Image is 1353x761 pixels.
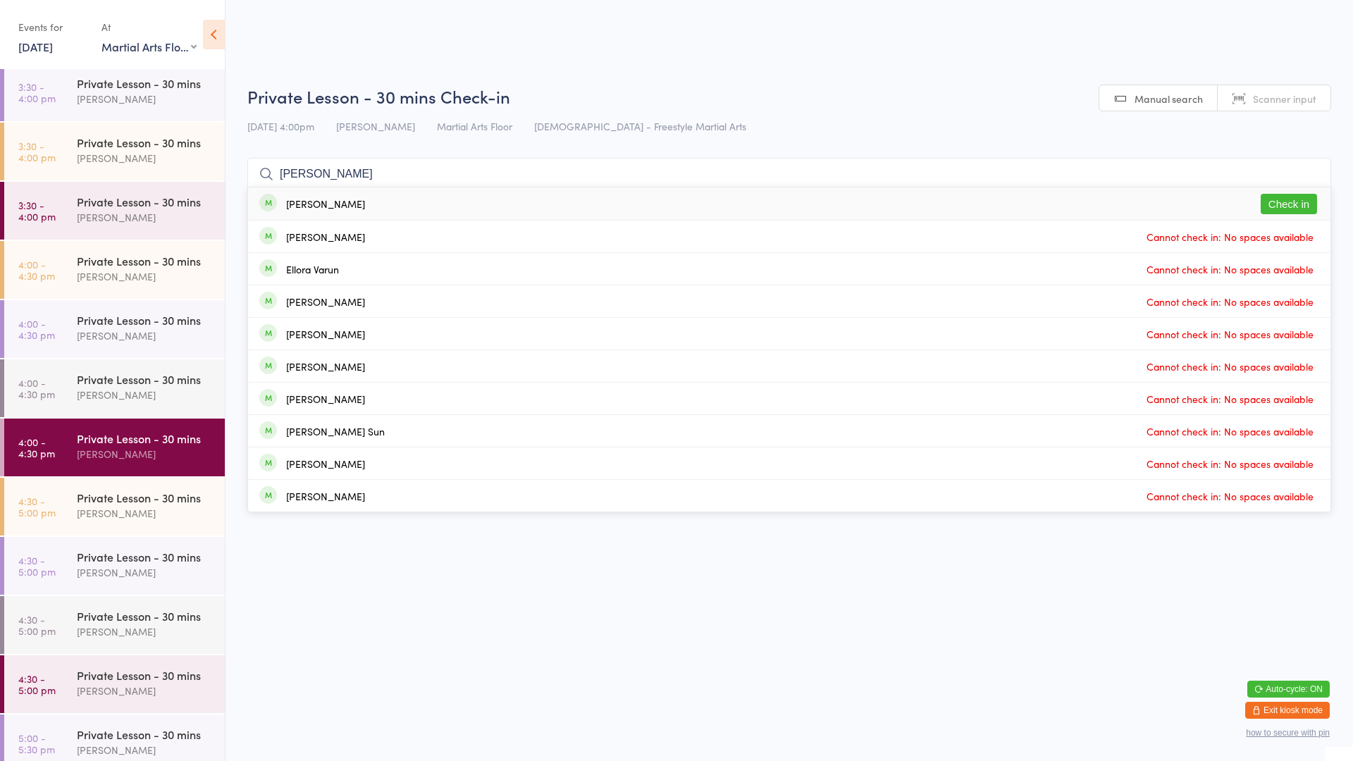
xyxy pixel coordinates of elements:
div: [PERSON_NAME] [77,742,213,758]
div: Private Lesson - 30 mins [77,549,213,564]
h2: Private Lesson - 30 mins Check-in [247,85,1331,108]
time: 4:30 - 5:00 pm [18,673,56,695]
div: [PERSON_NAME] [286,361,365,372]
div: [PERSON_NAME] [77,505,213,521]
div: Martial Arts Floor [101,39,197,54]
div: [PERSON_NAME] [77,564,213,581]
div: Private Lesson - 30 mins [77,726,213,742]
a: 4:30 -5:00 pmPrivate Lesson - 30 mins[PERSON_NAME] [4,478,225,536]
time: 4:00 - 4:30 pm [18,436,55,459]
div: [PERSON_NAME] [286,231,365,242]
span: Scanner input [1253,92,1316,106]
a: 4:00 -4:30 pmPrivate Lesson - 30 mins[PERSON_NAME] [4,300,225,358]
span: Manual search [1135,92,1203,106]
span: Cannot check in: No spaces available [1143,421,1317,442]
span: Cannot check in: No spaces available [1143,291,1317,312]
a: 4:00 -4:30 pmPrivate Lesson - 30 mins[PERSON_NAME] [4,359,225,417]
a: 4:30 -5:00 pmPrivate Lesson - 30 mins[PERSON_NAME] [4,537,225,595]
input: Search [247,158,1331,190]
div: [PERSON_NAME] [77,91,213,107]
span: Cannot check in: No spaces available [1143,485,1317,507]
span: [DATE] 4:00pm [247,119,314,133]
div: [PERSON_NAME] [286,393,365,404]
span: [DEMOGRAPHIC_DATA] - Freestyle Martial Arts [534,119,746,133]
div: [PERSON_NAME] [286,198,365,209]
div: [PERSON_NAME] [286,490,365,502]
a: 3:30 -4:00 pmPrivate Lesson - 30 mins[PERSON_NAME] [4,63,225,121]
time: 4:30 - 5:00 pm [18,555,56,577]
div: Private Lesson - 30 mins [77,667,213,683]
div: Private Lesson - 30 mins [77,253,213,268]
div: [PERSON_NAME] [77,150,213,166]
time: 4:00 - 4:30 pm [18,318,55,340]
a: 4:30 -5:00 pmPrivate Lesson - 30 mins[PERSON_NAME] [4,655,225,713]
time: 4:00 - 4:30 pm [18,377,55,400]
span: Martial Arts Floor [437,119,512,133]
a: 3:30 -4:00 pmPrivate Lesson - 30 mins[PERSON_NAME] [4,123,225,180]
div: [PERSON_NAME] [77,328,213,344]
div: Ellora Varun [286,264,339,275]
time: 3:30 - 4:00 pm [18,81,56,104]
time: 4:00 - 4:30 pm [18,259,55,281]
span: Cannot check in: No spaces available [1143,453,1317,474]
a: 4:30 -5:00 pmPrivate Lesson - 30 mins[PERSON_NAME] [4,596,225,654]
div: [PERSON_NAME] [286,328,365,340]
time: 4:30 - 5:00 pm [18,614,56,636]
a: [DATE] [18,39,53,54]
div: Private Lesson - 30 mins [77,194,213,209]
div: [PERSON_NAME] [77,387,213,403]
a: 4:00 -4:30 pmPrivate Lesson - 30 mins[PERSON_NAME] [4,241,225,299]
time: 3:30 - 4:00 pm [18,199,56,222]
button: Check in [1261,194,1317,214]
time: 4:30 - 5:00 pm [18,495,56,518]
div: [PERSON_NAME] [77,446,213,462]
div: [PERSON_NAME] [77,624,213,640]
span: Cannot check in: No spaces available [1143,323,1317,345]
div: Private Lesson - 30 mins [77,490,213,505]
span: Cannot check in: No spaces available [1143,388,1317,409]
time: 3:30 - 4:00 pm [18,140,56,163]
div: [PERSON_NAME] Sun [286,426,385,437]
div: Events for [18,16,87,39]
div: [PERSON_NAME] [77,209,213,225]
div: [PERSON_NAME] [286,296,365,307]
time: 5:00 - 5:30 pm [18,732,55,755]
div: Private Lesson - 30 mins [77,431,213,446]
div: Private Lesson - 30 mins [77,135,213,150]
div: Private Lesson - 30 mins [77,75,213,91]
div: At [101,16,197,39]
div: Private Lesson - 30 mins [77,608,213,624]
span: Cannot check in: No spaces available [1143,259,1317,280]
span: Cannot check in: No spaces available [1143,226,1317,247]
div: [PERSON_NAME] [77,268,213,285]
span: [PERSON_NAME] [336,119,415,133]
a: 4:00 -4:30 pmPrivate Lesson - 30 mins[PERSON_NAME] [4,419,225,476]
div: [PERSON_NAME] [286,458,365,469]
a: 3:30 -4:00 pmPrivate Lesson - 30 mins[PERSON_NAME] [4,182,225,240]
div: Private Lesson - 30 mins [77,371,213,387]
span: Cannot check in: No spaces available [1143,356,1317,377]
button: how to secure with pin [1246,728,1330,738]
div: Private Lesson - 30 mins [77,312,213,328]
button: Auto-cycle: ON [1247,681,1330,698]
button: Exit kiosk mode [1245,702,1330,719]
div: [PERSON_NAME] [77,683,213,699]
